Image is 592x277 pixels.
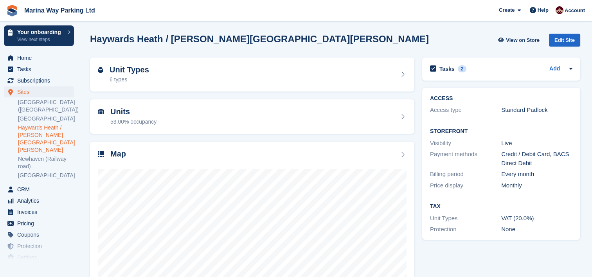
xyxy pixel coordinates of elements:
[17,252,64,263] span: Settings
[17,195,64,206] span: Analytics
[17,218,64,229] span: Pricing
[17,229,64,240] span: Coupons
[430,95,572,102] h2: ACCESS
[565,7,585,14] span: Account
[4,229,74,240] a: menu
[17,64,64,75] span: Tasks
[17,184,64,195] span: CRM
[430,128,572,135] h2: Storefront
[430,181,501,190] div: Price display
[17,207,64,218] span: Invoices
[499,6,515,14] span: Create
[4,184,74,195] a: menu
[21,4,98,17] a: Marina Way Parking Ltd
[4,252,74,263] a: menu
[538,6,549,14] span: Help
[18,124,74,154] a: Haywards Heath / [PERSON_NAME][GEOGRAPHIC_DATA][PERSON_NAME]
[18,155,74,170] a: Newhaven (Railway road)
[110,107,157,116] h2: Units
[18,172,74,179] a: [GEOGRAPHIC_DATA]
[430,139,501,148] div: Visibility
[98,109,104,114] img: unit-icn-7be61d7bf1b0ce9d3e12c5938cc71ed9869f7b940bace4675aadf7bd6d80202e.svg
[4,218,74,229] a: menu
[98,67,103,73] img: unit-type-icn-2b2737a686de81e16bb02015468b77c625bbabd49415b5ef34ead5e3b44a266d.svg
[501,225,572,234] div: None
[430,150,501,167] div: Payment methods
[501,181,572,190] div: Monthly
[497,34,543,47] a: View on Store
[110,118,157,126] div: 53.00% occupancy
[110,65,149,74] h2: Unit Types
[17,241,64,252] span: Protection
[17,52,64,63] span: Home
[549,34,580,47] div: Edit Site
[501,139,572,148] div: Live
[4,64,74,75] a: menu
[18,99,74,113] a: [GEOGRAPHIC_DATA] ([GEOGRAPHIC_DATA])
[4,52,74,63] a: menu
[4,195,74,206] a: menu
[6,5,18,16] img: stora-icon-8386f47178a22dfd0bd8f6a31ec36ba5ce8667c1dd55bd0f319d3a0aa187defe.svg
[549,65,560,74] a: Add
[4,25,74,46] a: Your onboarding View next steps
[501,150,572,167] div: Credit / Debit Card, BACS Direct Debit
[506,36,540,44] span: View on Store
[17,29,64,35] p: Your onboarding
[98,151,104,157] img: map-icn-33ee37083ee616e46c38cad1a60f524a97daa1e2b2c8c0bc3eb3415660979fc1.svg
[458,65,467,72] div: 2
[549,34,580,50] a: Edit Site
[501,106,572,115] div: Standard Padlock
[4,75,74,86] a: menu
[90,58,414,92] a: Unit Types 6 types
[430,214,501,223] div: Unit Types
[556,6,563,14] img: Daniel Finn
[439,65,455,72] h2: Tasks
[501,214,572,223] div: VAT (20.0%)
[4,241,74,252] a: menu
[18,115,74,122] a: [GEOGRAPHIC_DATA]
[90,34,429,44] h2: Haywards Heath / [PERSON_NAME][GEOGRAPHIC_DATA][PERSON_NAME]
[17,86,64,97] span: Sites
[430,203,572,210] h2: Tax
[4,207,74,218] a: menu
[17,75,64,86] span: Subscriptions
[430,225,501,234] div: Protection
[110,149,126,158] h2: Map
[4,86,74,97] a: menu
[430,170,501,179] div: Billing period
[110,76,149,84] div: 6 types
[501,170,572,179] div: Every month
[430,106,501,115] div: Access type
[17,36,64,43] p: View next steps
[90,99,414,134] a: Units 53.00% occupancy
